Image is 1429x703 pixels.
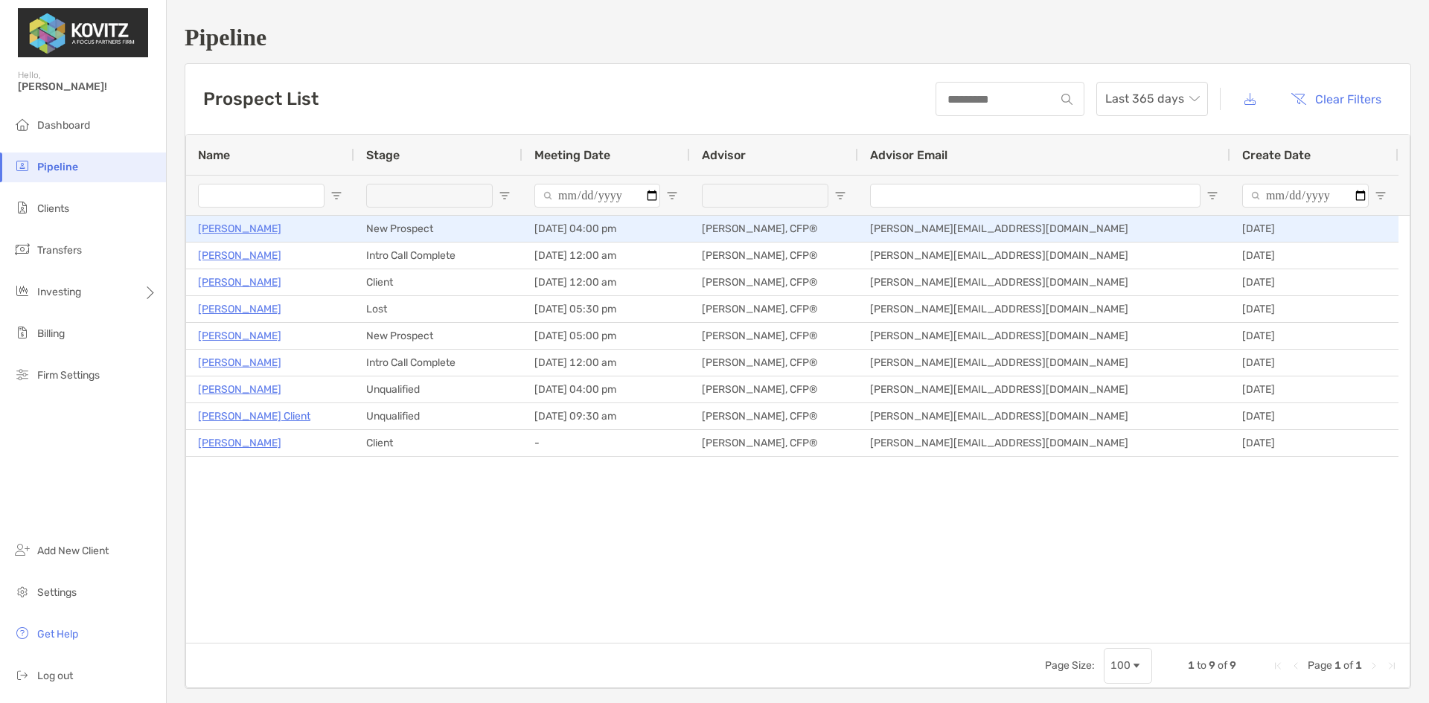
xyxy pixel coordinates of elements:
span: 1 [1188,659,1195,672]
div: [DATE] [1230,403,1398,429]
span: Create Date [1242,148,1311,162]
div: [PERSON_NAME][EMAIL_ADDRESS][DOMAIN_NAME] [858,376,1230,402]
img: input icon [1061,94,1072,105]
div: [PERSON_NAME], CFP® [690,243,858,269]
div: Unqualified [354,403,522,429]
img: pipeline icon [13,157,31,175]
a: [PERSON_NAME] [198,353,281,372]
span: Advisor [702,148,746,162]
a: [PERSON_NAME] [198,273,281,292]
span: Firm Settings [37,369,100,382]
div: [PERSON_NAME], CFP® [690,216,858,242]
span: Add New Client [37,545,109,557]
div: [PERSON_NAME], CFP® [690,323,858,349]
a: [PERSON_NAME] [198,434,281,452]
span: Dashboard [37,119,90,132]
span: Log out [37,670,73,682]
button: Open Filter Menu [834,190,846,202]
a: [PERSON_NAME] [198,246,281,265]
a: [PERSON_NAME] [198,300,281,318]
input: Advisor Email Filter Input [870,184,1201,208]
input: Meeting Date Filter Input [534,184,660,208]
div: [PERSON_NAME], CFP® [690,269,858,295]
div: [DATE] 12:00 am [522,269,690,295]
div: [DATE] [1230,350,1398,376]
div: [DATE] 04:00 pm [522,376,690,402]
img: get-help icon [13,624,31,642]
div: Intro Call Complete [354,350,522,376]
span: 1 [1355,659,1362,672]
button: Open Filter Menu [1375,190,1387,202]
img: billing icon [13,324,31,341]
div: Last Page [1386,660,1398,672]
div: [DATE] 12:00 am [522,350,690,376]
div: [PERSON_NAME][EMAIL_ADDRESS][DOMAIN_NAME] [858,243,1230,269]
div: Client [354,430,522,456]
div: [PERSON_NAME][EMAIL_ADDRESS][DOMAIN_NAME] [858,430,1230,456]
img: clients icon [13,199,31,216]
div: [DATE] [1230,243,1398,269]
span: [PERSON_NAME]! [18,80,157,93]
button: Open Filter Menu [666,190,678,202]
span: of [1343,659,1353,672]
img: settings icon [13,582,31,600]
div: [PERSON_NAME], CFP® [690,430,858,456]
span: Billing [37,327,65,340]
div: Intro Call Complete [354,243,522,269]
a: [PERSON_NAME] Client [198,407,310,426]
div: [DATE] [1230,376,1398,402]
div: [PERSON_NAME][EMAIL_ADDRESS][DOMAIN_NAME] [858,350,1230,376]
div: [DATE] [1230,269,1398,295]
a: [PERSON_NAME] [198,219,281,238]
img: investing icon [13,282,31,300]
span: 1 [1334,659,1341,672]
div: [PERSON_NAME][EMAIL_ADDRESS][DOMAIN_NAME] [858,296,1230,322]
span: Last 365 days [1105,83,1199,115]
span: of [1218,659,1227,672]
span: Name [198,148,230,162]
button: Open Filter Menu [499,190,511,202]
span: Page [1308,659,1332,672]
a: [PERSON_NAME] [198,327,281,345]
button: Clear Filters [1279,83,1393,115]
span: Advisor Email [870,148,947,162]
span: Meeting Date [534,148,610,162]
div: [PERSON_NAME][EMAIL_ADDRESS][DOMAIN_NAME] [858,323,1230,349]
button: Open Filter Menu [330,190,342,202]
span: Transfers [37,244,82,257]
div: [DATE] 12:00 am [522,243,690,269]
div: [DATE] [1230,323,1398,349]
img: logout icon [13,666,31,684]
img: firm-settings icon [13,365,31,383]
div: [PERSON_NAME], CFP® [690,350,858,376]
div: [PERSON_NAME][EMAIL_ADDRESS][DOMAIN_NAME] [858,269,1230,295]
div: Page Size: [1045,659,1095,672]
div: Previous Page [1290,660,1302,672]
span: Clients [37,202,69,215]
span: Get Help [37,628,78,641]
div: [PERSON_NAME], CFP® [690,296,858,322]
div: [PERSON_NAME][EMAIL_ADDRESS][DOMAIN_NAME] [858,403,1230,429]
span: 9 [1209,659,1215,672]
span: Pipeline [37,161,78,173]
div: New Prospect [354,216,522,242]
div: Lost [354,296,522,322]
div: Next Page [1368,660,1380,672]
div: [PERSON_NAME], CFP® [690,376,858,402]
div: [DATE] [1230,216,1398,242]
a: [PERSON_NAME] [198,380,281,399]
input: Name Filter Input [198,184,325,208]
div: [DATE] 09:30 am [522,403,690,429]
div: [DATE] [1230,296,1398,322]
span: to [1197,659,1206,672]
div: Client [354,269,522,295]
div: First Page [1272,660,1284,672]
div: [PERSON_NAME], CFP® [690,403,858,429]
span: Settings [37,586,77,599]
div: [DATE] 04:00 pm [522,216,690,242]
